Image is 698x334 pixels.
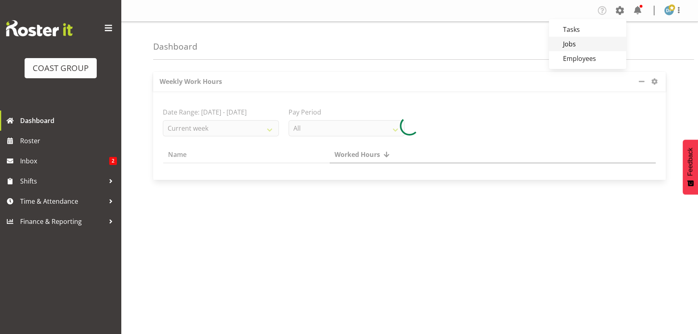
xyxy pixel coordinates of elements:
a: Employees [549,51,626,66]
span: 2 [109,157,117,165]
span: Inbox [20,155,109,167]
a: Jobs [549,37,626,51]
img: david-forte1134.jpg [664,6,674,15]
a: Tasks [549,22,626,37]
span: Feedback [687,148,694,176]
span: Roster [20,135,117,147]
div: COAST GROUP [33,62,89,74]
button: Feedback - Show survey [683,140,698,194]
h4: Dashboard [153,42,197,51]
span: Finance & Reporting [20,215,105,228]
img: Rosterit website logo [6,20,73,36]
span: Shifts [20,175,105,187]
span: Dashboard [20,115,117,127]
span: Time & Attendance [20,195,105,207]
